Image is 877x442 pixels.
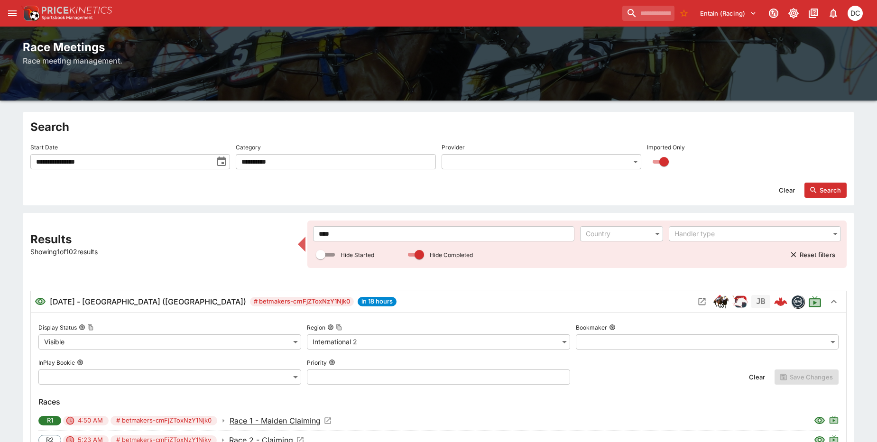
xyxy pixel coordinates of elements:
button: InPlay Bookie [77,359,83,366]
div: Visible [38,334,301,350]
p: Display Status [38,323,77,331]
span: in 18 hours [358,297,397,306]
div: International 2 [307,334,570,350]
p: Category [236,143,261,151]
button: open drawer [4,5,21,22]
div: betmakers [791,295,804,308]
button: Documentation [805,5,822,22]
h2: Search [30,120,847,134]
a: Open Event [230,415,332,426]
p: Priority [307,359,327,367]
h6: Race meeting management. [23,55,854,66]
button: Notifications [825,5,842,22]
button: Priority [329,359,335,366]
p: Race 1 - Maiden Claiming [230,415,321,426]
button: Display StatusCopy To Clipboard [79,324,85,331]
span: 4:50 AM [72,416,109,425]
img: horse_racing.png [713,294,729,309]
p: Region [307,323,325,331]
button: No Bookmarks [676,6,692,21]
button: Select Tenant [694,6,762,21]
svg: Visible [814,415,825,426]
button: Connected to PK [765,5,782,22]
button: Open Meeting [694,294,710,309]
p: Bookmaker [576,323,607,331]
input: search [622,6,674,21]
p: Imported Only [647,143,685,151]
button: Bookmaker [609,324,616,331]
h2: Results [30,232,292,247]
svg: Visible [35,296,46,307]
div: Country [586,229,648,239]
img: Sportsbook Management [42,16,93,20]
button: Clear [743,369,771,385]
span: R1 [41,416,59,425]
img: PriceKinetics [42,7,112,14]
div: Jetbet not yet mapped [751,295,770,308]
span: # betmakers-cmFjZToxNzY1Njk0 [250,297,354,306]
button: Clear [773,183,801,198]
h6: Races [38,396,839,407]
p: Provider [442,143,465,151]
button: RegionCopy To Clipboard [327,324,334,331]
button: toggle date time picker [213,153,230,170]
button: Reset filters [785,247,841,262]
p: Hide Completed [430,251,473,259]
div: ParallelRacing Handler [732,294,748,309]
svg: Live [829,415,839,424]
span: # betmakers-cmFjZToxNzY1Njk0 [111,416,217,425]
button: Copy To Clipboard [336,324,342,331]
p: InPlay Bookie [38,359,75,367]
h2: Race Meetings [23,40,854,55]
p: Hide Started [341,251,374,259]
div: horse_racing [713,294,729,309]
button: Search [804,183,847,198]
img: logo-cerberus--red.svg [774,295,787,308]
h6: [DATE] - [GEOGRAPHIC_DATA] ([GEOGRAPHIC_DATA]) [50,296,246,307]
button: David Crockford [845,3,866,24]
button: Copy To Clipboard [87,324,94,331]
img: betmakers.png [792,295,804,308]
svg: Live [808,295,822,308]
div: Handler type [674,229,826,239]
div: David Crockford [848,6,863,21]
p: Showing 1 of 102 results [30,247,292,257]
img: PriceKinetics Logo [21,4,40,23]
p: Start Date [30,143,58,151]
button: Toggle light/dark mode [785,5,802,22]
img: racing.png [732,294,748,309]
